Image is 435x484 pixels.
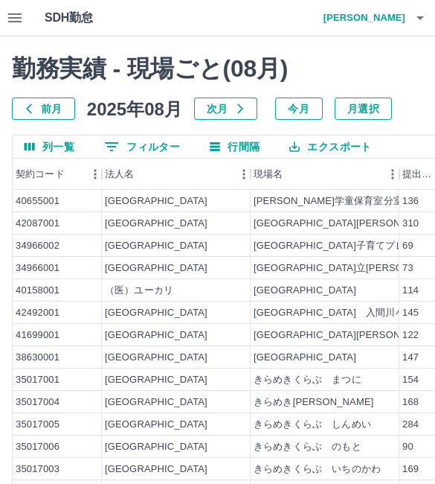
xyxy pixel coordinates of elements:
[277,136,383,158] button: エクスポート
[105,239,207,253] div: [GEOGRAPHIC_DATA]
[402,418,419,432] div: 284
[105,217,207,231] div: [GEOGRAPHIC_DATA]
[194,98,257,120] button: 次月
[402,373,419,387] div: 154
[105,306,207,320] div: [GEOGRAPHIC_DATA]
[16,395,59,410] div: 35017004
[402,239,413,253] div: 69
[254,284,356,298] div: [GEOGRAPHIC_DATA]
[105,261,207,276] div: [GEOGRAPHIC_DATA]
[402,194,419,208] div: 136
[16,306,59,320] div: 42492001
[254,440,361,454] div: きらめきくらぶ のもと
[105,284,173,298] div: （医）ユーカリ
[402,395,419,410] div: 168
[275,98,323,120] button: 今月
[233,163,255,185] button: メニュー
[16,440,59,454] div: 35017006
[87,98,182,120] h5: 2025年08月
[254,194,403,208] div: [PERSON_NAME]学童保育室分室
[16,239,59,253] div: 34966002
[402,217,419,231] div: 310
[105,440,207,454] div: [GEOGRAPHIC_DATA]
[105,418,207,432] div: [GEOGRAPHIC_DATA]
[254,373,361,387] div: きらめきくらぶ まつに
[198,136,271,158] button: 行間隔
[16,328,59,343] div: 41699001
[16,462,59,477] div: 35017003
[105,328,207,343] div: [GEOGRAPHIC_DATA]
[254,462,381,477] div: きらめきくらぶ いちのかわ
[105,194,207,208] div: [GEOGRAPHIC_DATA]
[13,136,86,158] button: 列選択
[84,163,106,185] button: メニュー
[92,136,192,158] button: フィルター表示
[254,159,283,190] div: 現場名
[16,284,59,298] div: 40158001
[402,284,419,298] div: 114
[105,462,207,477] div: [GEOGRAPHIC_DATA]
[254,395,373,410] div: きらめき[PERSON_NAME]
[16,194,59,208] div: 40655001
[16,217,59,231] div: 42087001
[402,306,419,320] div: 145
[105,395,207,410] div: [GEOGRAPHIC_DATA]
[16,261,59,276] div: 34966001
[105,159,134,190] div: 法人名
[402,462,419,477] div: 169
[16,418,59,432] div: 35017005
[402,440,413,454] div: 90
[251,159,399,190] div: 現場名
[402,351,419,365] div: 147
[105,373,207,387] div: [GEOGRAPHIC_DATA]
[13,159,102,190] div: 契約コード
[12,98,75,120] button: 前月
[102,159,251,190] div: 法人名
[402,261,413,276] div: 73
[16,159,65,190] div: 契約コード
[254,418,371,432] div: きらめきくらぶ しんめい
[402,328,419,343] div: 122
[105,351,207,365] div: [GEOGRAPHIC_DATA]
[335,98,392,120] button: 月選択
[254,351,356,365] div: [GEOGRAPHIC_DATA]
[16,373,59,387] div: 35017001
[16,351,59,365] div: 38630001
[381,163,404,185] button: メニュー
